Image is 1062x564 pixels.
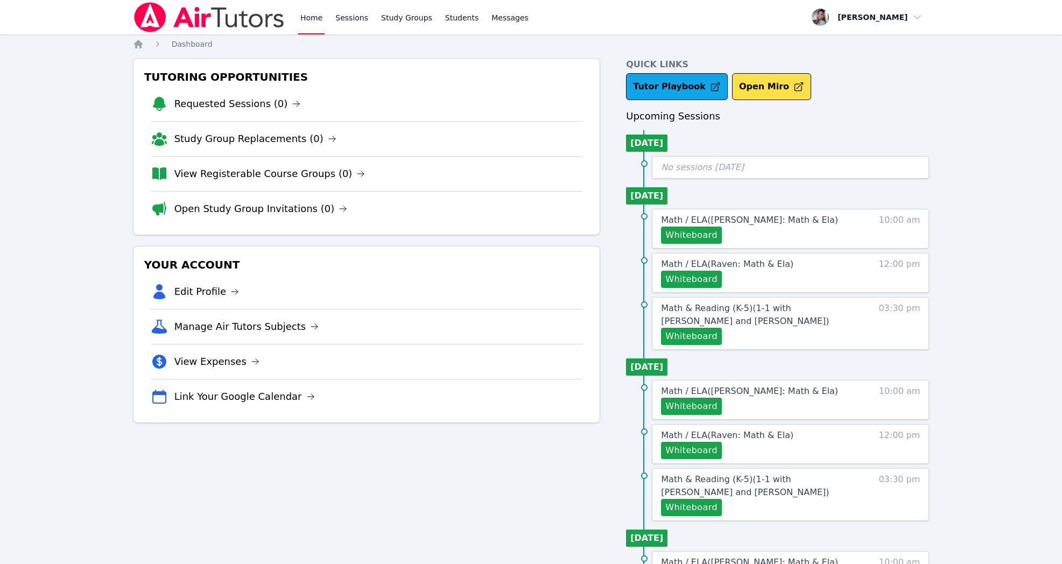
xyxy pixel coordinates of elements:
button: Whiteboard [661,271,722,288]
h3: Upcoming Sessions [626,109,929,124]
li: [DATE] [626,530,667,547]
h4: Quick Links [626,58,929,71]
a: Math & Reading (K-5)(1-1 with [PERSON_NAME] and [PERSON_NAME]) [661,473,855,499]
span: Messages [491,12,529,23]
a: Math / ELA(Raven: Math & Ela) [661,258,793,271]
button: Whiteboard [661,227,722,244]
a: View Registerable Course Groups (0) [174,166,365,181]
a: Study Group Replacements (0) [174,131,336,146]
span: Math / ELA ( [PERSON_NAME]: Math & Ela ) [661,386,838,396]
a: Math / ELA(Raven: Math & Ela) [661,429,793,442]
a: Edit Profile [174,284,240,299]
li: [DATE] [626,358,667,376]
button: Whiteboard [661,499,722,516]
a: Open Study Group Invitations (0) [174,201,348,216]
a: Math / ELA([PERSON_NAME]: Math & Ela) [661,214,838,227]
a: Manage Air Tutors Subjects [174,319,319,334]
span: 12:00 pm [878,258,920,288]
a: Requested Sessions (0) [174,96,301,111]
span: Math / ELA ( Raven: Math & Ela ) [661,259,793,269]
a: View Expenses [174,354,259,369]
h3: Tutoring Opportunities [142,67,592,87]
button: Whiteboard [661,328,722,345]
span: 03:30 pm [878,473,920,516]
a: Link Your Google Calendar [174,389,315,404]
span: Math / ELA ( [PERSON_NAME]: Math & Ela ) [661,215,838,225]
span: 10:00 am [879,385,920,415]
span: 10:00 am [879,214,920,244]
span: Math & Reading (K-5) ( 1-1 with [PERSON_NAME] and [PERSON_NAME] ) [661,303,829,326]
a: Tutor Playbook [626,73,728,100]
img: Air Tutors [133,2,285,32]
li: [DATE] [626,135,667,152]
li: [DATE] [626,187,667,205]
span: Math / ELA ( Raven: Math & Ela ) [661,430,793,440]
a: Math & Reading (K-5)(1-1 with [PERSON_NAME] and [PERSON_NAME]) [661,302,855,328]
h3: Your Account [142,255,592,274]
span: Math & Reading (K-5) ( 1-1 with [PERSON_NAME] and [PERSON_NAME] ) [661,474,829,497]
button: Whiteboard [661,442,722,459]
a: Math / ELA([PERSON_NAME]: Math & Ela) [661,385,838,398]
span: Dashboard [172,40,213,48]
button: Open Miro [732,73,811,100]
nav: Breadcrumb [133,39,930,50]
span: 12:00 pm [878,429,920,459]
button: Whiteboard [661,398,722,415]
span: No sessions [DATE] [661,162,744,172]
a: Dashboard [172,39,213,50]
span: 03:30 pm [878,302,920,345]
